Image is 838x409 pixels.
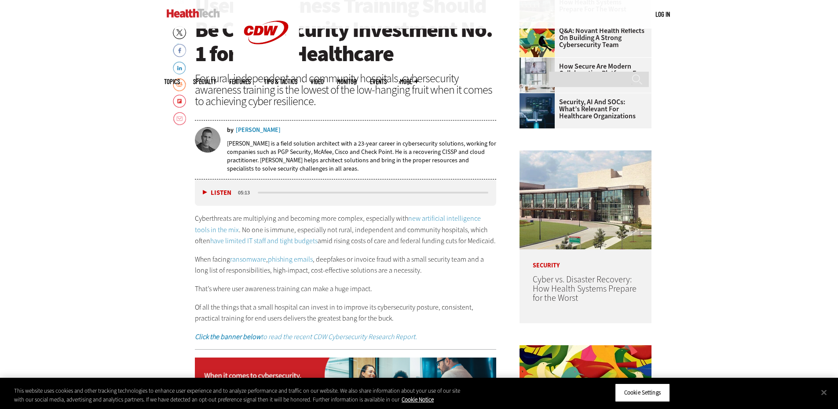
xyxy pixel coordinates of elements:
[520,93,559,100] a: security team in high-tech computer room
[655,10,670,19] div: User menu
[233,58,299,67] a: CDW
[227,139,497,173] p: [PERSON_NAME] is a field solution architect with a 23-year career in cybersecurity solutions, wor...
[195,332,417,341] a: Click the banner belowto read the recent CDW Cybersecurity Research Report.
[520,93,555,128] img: security team in high-tech computer room
[195,254,497,276] p: When facing , , deepfakes or invoice fraud with a small security team and a long list of responsi...
[615,383,670,402] button: Cookie Settings
[195,332,417,341] em: to read the recent CDW Cybersecurity Research Report.
[402,396,434,403] a: More information about your privacy
[210,236,318,245] a: have limited IT staff and tight budgets
[268,255,313,264] a: phishing emails
[370,78,387,85] a: Events
[236,127,281,133] a: [PERSON_NAME]
[655,10,670,18] a: Log in
[195,179,497,206] div: media player
[264,78,297,85] a: Tips & Tactics
[195,214,481,234] a: new artificial intelligence tools in the mix
[164,78,180,85] span: Topics
[14,387,461,404] div: This website uses cookies and other tracking technologies to enhance user experience and to analy...
[533,274,637,304] a: Cyber vs. Disaster Recovery: How Health Systems Prepare for the Worst
[195,73,497,107] div: For rural, independent and community hospitals, cybersecurity awareness training is the lowest of...
[520,249,651,269] p: Security
[227,127,234,133] span: by
[229,78,251,85] a: Features
[203,190,231,196] button: Listen
[237,189,256,197] div: duration
[195,283,497,295] p: That’s where user awareness training can make a huge impact.
[195,302,497,324] p: Of all the things that a small hospital can invest in to improve its cybersecurity posture, consi...
[193,78,216,85] span: Specialty
[520,150,651,249] img: University of Vermont Medical Center’s main campus
[195,332,261,341] strong: Click the banner below
[195,127,220,153] img: Eric Marchewitz
[167,9,220,18] img: Home
[195,213,497,247] p: Cyberthreats are multiplying and becoming more complex, especially with . No one is immune, espec...
[520,99,646,120] a: Security, AI and SOCs: What’s Relevant for Healthcare Organizations
[520,58,555,93] img: care team speaks with physician over conference call
[337,78,357,85] a: MonITor
[230,255,266,264] a: ransomware
[814,383,834,402] button: Close
[400,78,418,85] span: More
[311,78,324,85] a: Video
